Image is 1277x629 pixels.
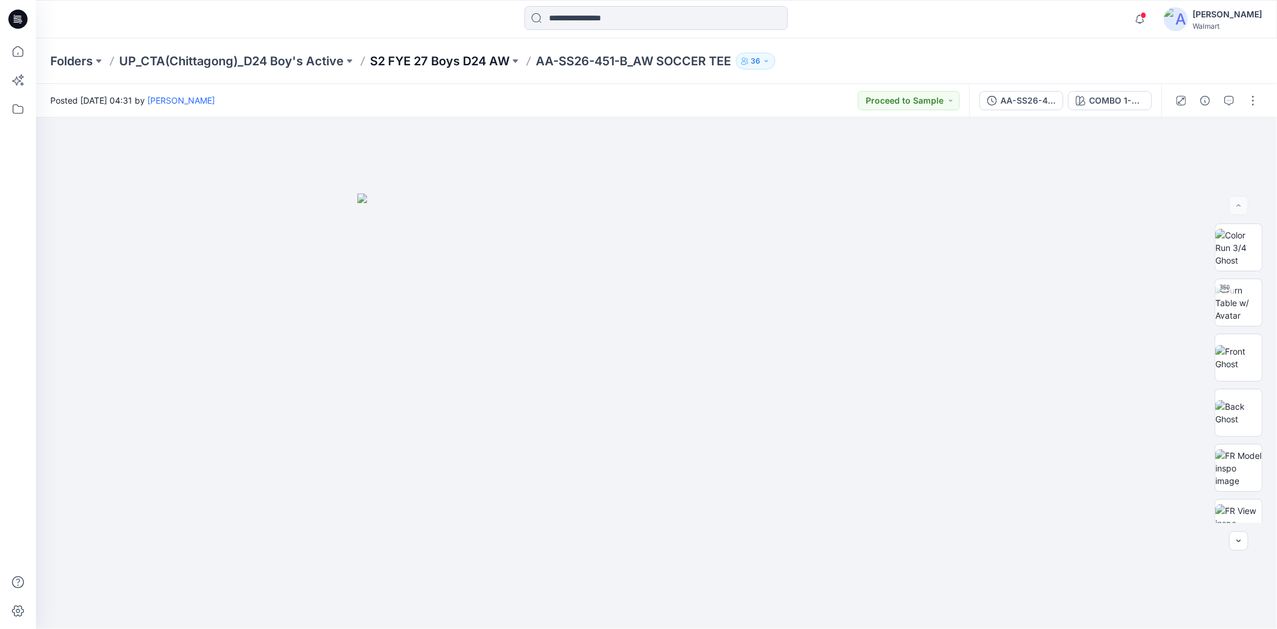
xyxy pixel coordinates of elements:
img: FR Model inspo image [1215,449,1262,487]
div: [PERSON_NAME] [1193,7,1262,22]
a: S2 FYE 27 Boys D24 AW [370,53,509,69]
button: 36 [736,53,775,69]
p: AA-SS26-451-B_AW SOCCER TEE [536,53,731,69]
a: Folders [50,53,93,69]
span: Posted [DATE] 04:31 by [50,94,215,107]
img: Color Run 3/4 Ghost [1215,229,1262,267]
img: Turn Table w/ Avatar [1215,284,1262,322]
a: UP_CTA(Chittagong)_D24 Boy's Active [119,53,344,69]
img: FR View inspo image [1215,504,1262,542]
div: Walmart [1193,22,1262,31]
button: AA-SS26-451-B_AW SOCCER TEE_01 [979,91,1063,110]
p: 36 [751,55,760,68]
img: Front Ghost [1215,345,1262,370]
div: COMBO 1-CTA-BWM-SU26-P100. [1089,94,1144,107]
a: [PERSON_NAME] [147,95,215,105]
img: avatar [1164,7,1188,31]
button: Details [1196,91,1215,110]
img: Back Ghost [1215,400,1262,425]
div: AA-SS26-451-B_AW SOCCER TEE_01 [1000,94,1055,107]
button: COMBO 1-CTA-BWM-SU26-P100. [1068,91,1152,110]
img: eyJhbGciOiJIUzI1NiIsImtpZCI6IjAiLCJzbHQiOiJzZXMiLCJ0eXAiOiJKV1QifQ.eyJkYXRhIjp7InR5cGUiOiJzdG9yYW... [357,193,956,629]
